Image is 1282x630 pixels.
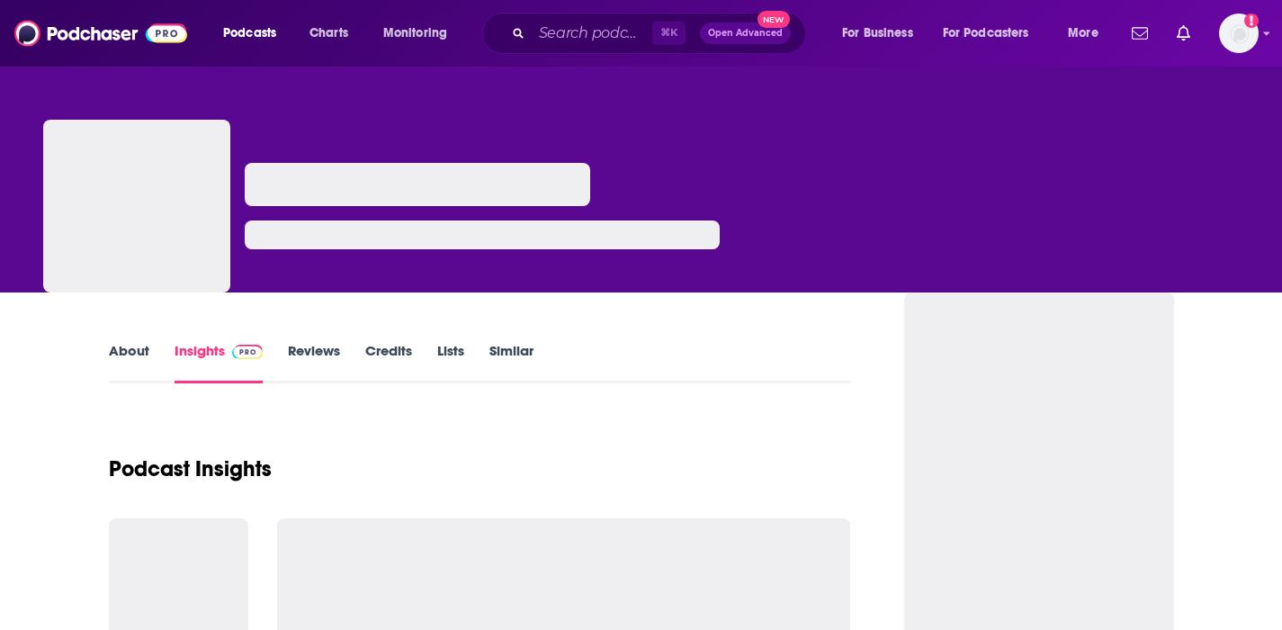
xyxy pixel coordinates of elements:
[489,342,533,383] a: Similar
[1244,13,1259,28] svg: Add a profile image
[532,19,652,48] input: Search podcasts, credits, & more...
[365,342,412,383] a: Credits
[1125,18,1155,49] a: Show notifications dropdown
[1170,18,1197,49] a: Show notifications dropdown
[211,19,300,48] button: open menu
[1219,13,1259,53] span: Logged in as DineRacoma
[109,455,272,482] h1: Podcast Insights
[288,342,340,383] a: Reviews
[1055,19,1121,48] button: open menu
[223,21,276,46] span: Podcasts
[232,345,264,359] img: Podchaser Pro
[829,19,936,48] button: open menu
[14,16,187,50] img: Podchaser - Follow, Share and Rate Podcasts
[1219,13,1259,53] img: User Profile
[842,21,913,46] span: For Business
[943,21,1029,46] span: For Podcasters
[708,29,783,38] span: Open Advanced
[309,21,348,46] span: Charts
[298,19,359,48] a: Charts
[383,21,447,46] span: Monitoring
[175,342,264,383] a: InsightsPodchaser Pro
[1068,21,1098,46] span: More
[758,11,790,28] span: New
[437,342,464,383] a: Lists
[109,342,149,383] a: About
[371,19,471,48] button: open menu
[931,19,1055,48] button: open menu
[1219,13,1259,53] button: Show profile menu
[700,22,791,44] button: Open AdvancedNew
[499,13,823,54] div: Search podcasts, credits, & more...
[652,22,686,45] span: ⌘ K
